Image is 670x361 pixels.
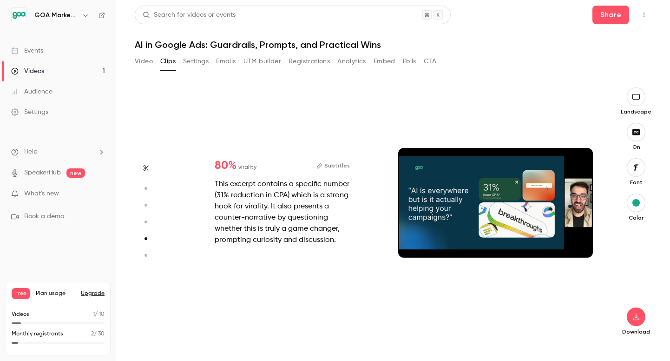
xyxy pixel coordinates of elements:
span: virality [238,163,256,171]
span: 1 [93,312,95,317]
div: Videos [11,67,44,76]
button: Upgrade [81,290,105,297]
span: Free [12,288,30,299]
button: UTM builder [243,54,281,69]
img: GOA Marketing [12,8,26,23]
button: Polls [403,54,416,69]
button: Clips [160,54,176,69]
button: Share [592,6,629,24]
div: Settings [11,107,48,117]
h6: GOA Marketing [34,11,78,20]
p: Download [621,328,651,335]
p: Color [621,214,651,221]
p: / 30 [91,330,105,338]
span: What's new [24,189,59,199]
button: Top Bar Actions [637,7,651,22]
button: Registrations [289,54,330,69]
p: Landscape [621,108,651,115]
span: 2 [91,331,94,337]
div: This excerpt contains a specific number (31% reduction in CPA) which is a strong hook for viralit... [215,179,350,246]
span: Help [24,147,38,157]
button: Emails [216,54,236,69]
span: Book a demo [24,212,64,221]
div: Events [11,46,43,55]
p: On [621,143,651,151]
span: 80 % [215,160,236,171]
button: CTA [424,54,436,69]
span: new [66,168,85,178]
button: Video [135,54,153,69]
button: Embed [374,54,395,69]
button: Settings [183,54,209,69]
button: Analytics [337,54,366,69]
a: SpeakerHub [24,168,61,178]
li: help-dropdown-opener [11,147,105,157]
h1: AI in Google Ads: Guardrails, Prompts, and Practical Wins [135,39,651,50]
div: Search for videos or events [143,10,236,20]
p: Videos [12,310,29,319]
span: Plan usage [36,290,75,297]
iframe: Noticeable Trigger [94,190,105,198]
p: / 10 [93,310,105,319]
div: Audience [11,87,53,96]
button: Subtitles [316,160,350,171]
p: Font [621,179,651,186]
p: Monthly registrants [12,330,63,338]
